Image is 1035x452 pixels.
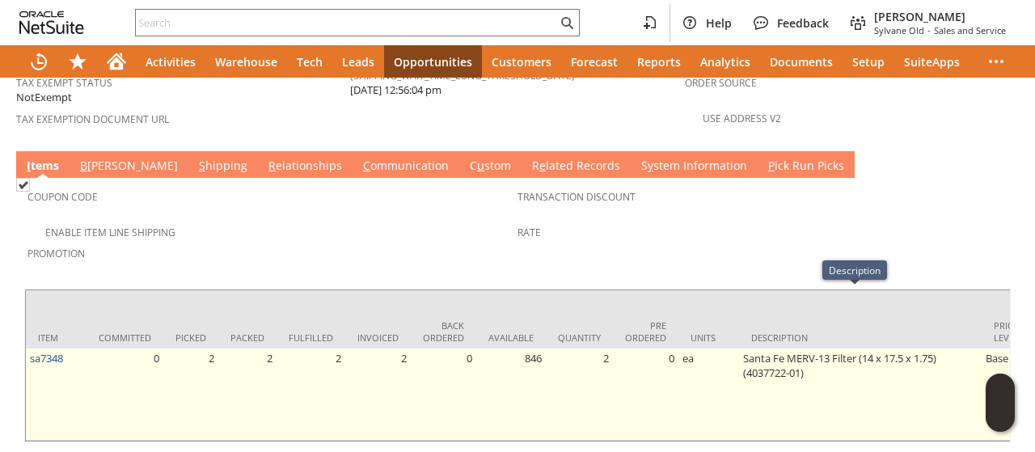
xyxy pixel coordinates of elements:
td: 0 [613,349,678,441]
a: Tax Exempt Status [16,76,112,90]
span: y [648,158,653,173]
a: Custom [466,158,515,175]
a: Pick Run Picks [764,158,848,175]
svg: Recent Records [29,52,49,71]
a: Communication [359,158,453,175]
span: Activities [146,54,196,70]
div: Picked [175,332,206,344]
a: Reports [627,45,691,78]
span: e [539,158,546,173]
svg: logo [19,11,84,34]
span: C [363,158,370,173]
a: Unrolled view on [990,154,1009,174]
div: Packed [230,332,264,344]
span: [DATE] 12:56:04 pm [350,82,441,98]
td: 0 [411,349,476,441]
td: 2 [163,349,218,441]
span: Feedback [777,15,829,31]
span: B [80,158,87,173]
span: I [27,158,31,173]
span: Documents [770,54,833,70]
a: Warehouse [205,45,287,78]
a: Related Records [528,158,624,175]
div: Available [488,332,534,344]
span: Forecast [571,54,618,70]
iframe: Click here to launch Oracle Guided Learning Help Panel [986,374,1015,432]
a: Items [23,158,63,175]
span: SuiteApps [904,54,960,70]
div: Description [829,264,881,277]
a: Documents [760,45,843,78]
td: 2 [277,349,345,441]
td: 0 [87,349,163,441]
div: Pre Ordered [625,319,666,344]
a: Leads [332,45,384,78]
span: - [927,24,931,36]
a: Enable Item Line Shipping [45,226,175,239]
div: Back Ordered [423,319,464,344]
a: sa7348 [30,351,63,365]
svg: Search [557,13,577,32]
a: Order Source [685,76,757,90]
a: Home [97,45,136,78]
span: Opportunities [394,54,472,70]
span: Analytics [700,54,750,70]
span: Tech [297,54,323,70]
a: Rate [517,226,541,239]
a: Use Address V2 [703,112,781,125]
a: Forecast [561,45,627,78]
div: Item [38,332,74,344]
div: Description [751,332,970,344]
svg: Shortcuts [68,52,87,71]
span: P [768,158,775,173]
div: Quantity [558,332,601,344]
svg: Home [107,52,126,71]
span: Reports [637,54,681,70]
a: Coupon Code [27,190,98,204]
span: Help [706,15,732,31]
a: Transaction Discount [517,190,636,204]
a: Tax Exemption Document URL [16,112,169,126]
span: Leads [342,54,374,70]
a: System Information [637,158,751,175]
a: Promotion [27,247,85,260]
td: 2 [546,349,613,441]
td: 2 [345,349,411,441]
div: More menus [977,45,1016,78]
a: Tech [287,45,332,78]
div: Price Level [994,319,1030,344]
span: Sylvane Old [874,24,924,36]
a: Analytics [691,45,760,78]
span: Setup [852,54,885,70]
a: Customers [482,45,561,78]
a: B[PERSON_NAME] [76,158,182,175]
input: Search [136,13,557,32]
div: Fulfilled [289,332,333,344]
td: ea [678,349,739,441]
span: Warehouse [215,54,277,70]
a: Shipping [195,158,251,175]
div: Shortcuts [58,45,97,78]
a: Recent Records [19,45,58,78]
div: Units [691,332,727,344]
span: [PERSON_NAME] [874,9,1006,24]
a: Opportunities [384,45,482,78]
span: R [268,158,276,173]
a: Activities [136,45,205,78]
span: u [477,158,484,173]
a: SuiteApps [894,45,970,78]
span: Sales and Service [934,24,1006,36]
div: Committed [99,332,151,344]
span: NotExempt [16,90,72,105]
a: Relationships [264,158,346,175]
td: 846 [476,349,546,441]
span: S [199,158,205,173]
span: Customers [492,54,551,70]
div: Invoiced [357,332,399,344]
td: Santa Fe MERV-13 Filter (14 x 17.5 x 1.75) (4037722-01) [739,349,982,441]
td: 2 [218,349,277,441]
span: Oracle Guided Learning Widget. To move around, please hold and drag [986,403,1015,433]
img: Checked [16,178,30,192]
a: Setup [843,45,894,78]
